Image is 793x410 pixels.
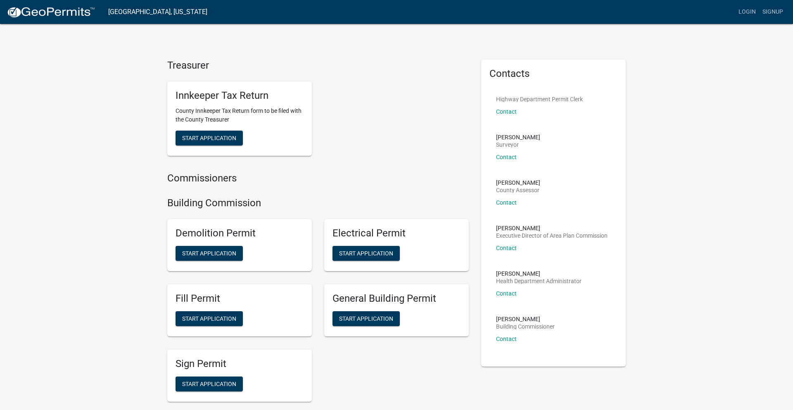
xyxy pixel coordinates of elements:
h5: Contacts [489,68,617,80]
a: Signup [759,4,786,20]
button: Start Application [176,377,243,391]
button: Start Application [176,131,243,145]
p: [PERSON_NAME] [496,180,540,186]
a: Contact [496,290,517,297]
a: Contact [496,154,517,160]
a: [GEOGRAPHIC_DATA], [US_STATE] [108,5,207,19]
h5: Fill Permit [176,293,304,305]
p: [PERSON_NAME] [496,271,582,277]
h5: Electrical Permit [332,227,461,239]
h4: Building Commission [167,197,469,209]
h5: Demolition Permit [176,227,304,239]
h4: Commissioners [167,172,469,184]
p: [PERSON_NAME] [496,225,608,231]
h4: Treasurer [167,60,469,72]
p: Building Commissioner [496,324,555,329]
a: Contact [496,108,517,115]
button: Start Application [332,246,400,261]
p: Executive Director of Area Plan Commission [496,233,608,238]
span: Start Application [182,250,236,256]
button: Start Application [176,246,243,261]
p: [PERSON_NAME] [496,134,540,140]
p: Highway Department Permit Clerk [496,96,583,102]
p: Health Department Administrator [496,278,582,284]
a: Login [735,4,759,20]
span: Start Application [182,315,236,322]
p: [PERSON_NAME] [496,316,555,322]
p: County Innkeeper Tax Return form to be filed with the County Treasurer [176,107,304,124]
h5: Sign Permit [176,358,304,370]
h5: Innkeeper Tax Return [176,90,304,102]
a: Contact [496,199,517,206]
a: Contact [496,336,517,342]
span: Start Application [339,315,393,322]
p: County Assessor [496,187,540,193]
button: Start Application [176,311,243,326]
span: Start Application [339,250,393,256]
span: Start Application [182,134,236,141]
button: Start Application [332,311,400,326]
p: Surveyor [496,142,540,148]
h5: General Building Permit [332,293,461,305]
span: Start Application [182,380,236,387]
a: Contact [496,245,517,251]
